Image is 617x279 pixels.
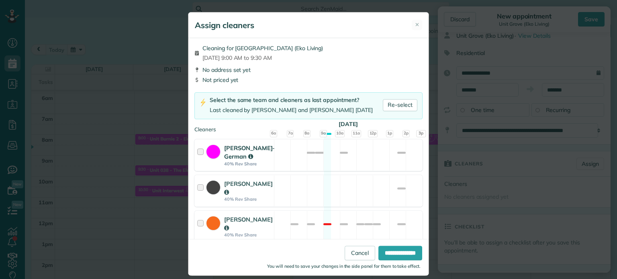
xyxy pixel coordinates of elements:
[210,96,373,104] div: Select the same team and cleaners as last appointment?
[195,20,254,31] h5: Assign cleaners
[202,44,323,52] span: Cleaning for [GEOGRAPHIC_DATA] (Eko Living)
[224,216,273,232] strong: [PERSON_NAME]
[267,264,421,269] small: You will need to save your changes in the side panel for them to take effect.
[224,161,275,167] strong: 40% Rev Share
[200,98,206,107] img: lightning-bolt-icon-94e5364df696ac2de96d3a42b8a9ff6ba979493684c50e6bbbcda72601fa0d29.png
[194,76,423,84] div: Not priced yet
[194,66,423,74] div: No address set yet
[224,180,273,196] strong: [PERSON_NAME]
[415,21,419,29] span: ✕
[224,232,273,238] strong: 40% Rev Share
[202,54,323,62] span: [DATE] 9:00 AM to 9:30 AM
[224,196,273,202] strong: 40% Rev Share
[210,106,373,114] div: Last cleaned by [PERSON_NAME] and [PERSON_NAME] [DATE]
[383,99,417,111] a: Re-select
[194,126,423,128] div: Cleaners
[345,246,375,261] a: Cancel
[224,144,275,160] strong: [PERSON_NAME]-German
